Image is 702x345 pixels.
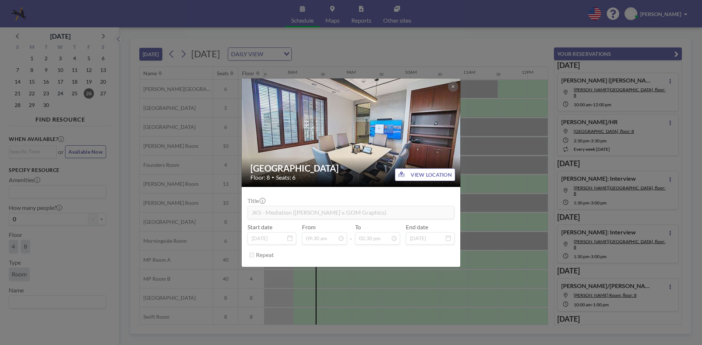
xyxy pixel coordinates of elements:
[248,223,272,231] label: Start date
[248,206,454,219] input: (No title)
[256,251,274,258] label: Repeat
[272,175,274,180] span: •
[250,163,452,174] h2: [GEOGRAPHIC_DATA]
[250,174,270,181] span: Floor: 8
[395,168,455,181] button: VIEW LOCATION
[350,226,352,242] span: -
[242,50,461,215] img: 537.jpg
[248,197,265,204] label: Title
[406,223,428,231] label: End date
[276,174,295,181] span: Seats: 6
[355,223,361,231] label: To
[302,223,316,231] label: From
